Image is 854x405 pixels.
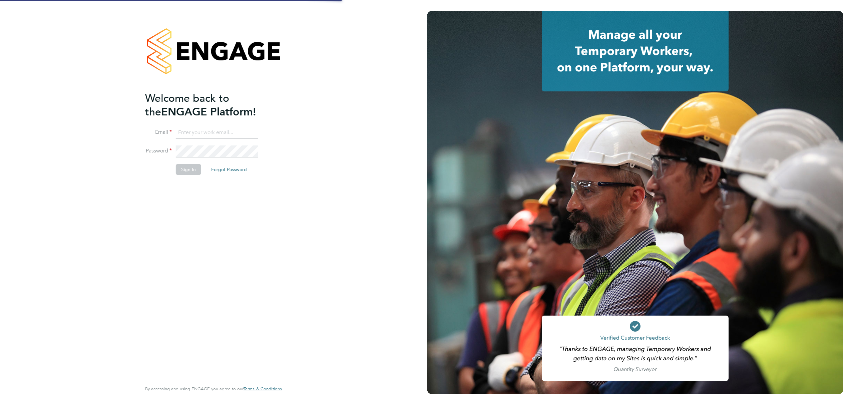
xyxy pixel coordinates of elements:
[244,386,282,392] a: Terms & Conditions
[145,386,282,392] span: By accessing and using ENGAGE you agree to our
[145,147,172,154] label: Password
[145,129,172,136] label: Email
[206,164,252,175] button: Forgot Password
[176,164,201,175] button: Sign In
[176,127,258,139] input: Enter your work email...
[145,92,229,118] span: Welcome back to the
[145,91,275,119] h2: ENGAGE Platform!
